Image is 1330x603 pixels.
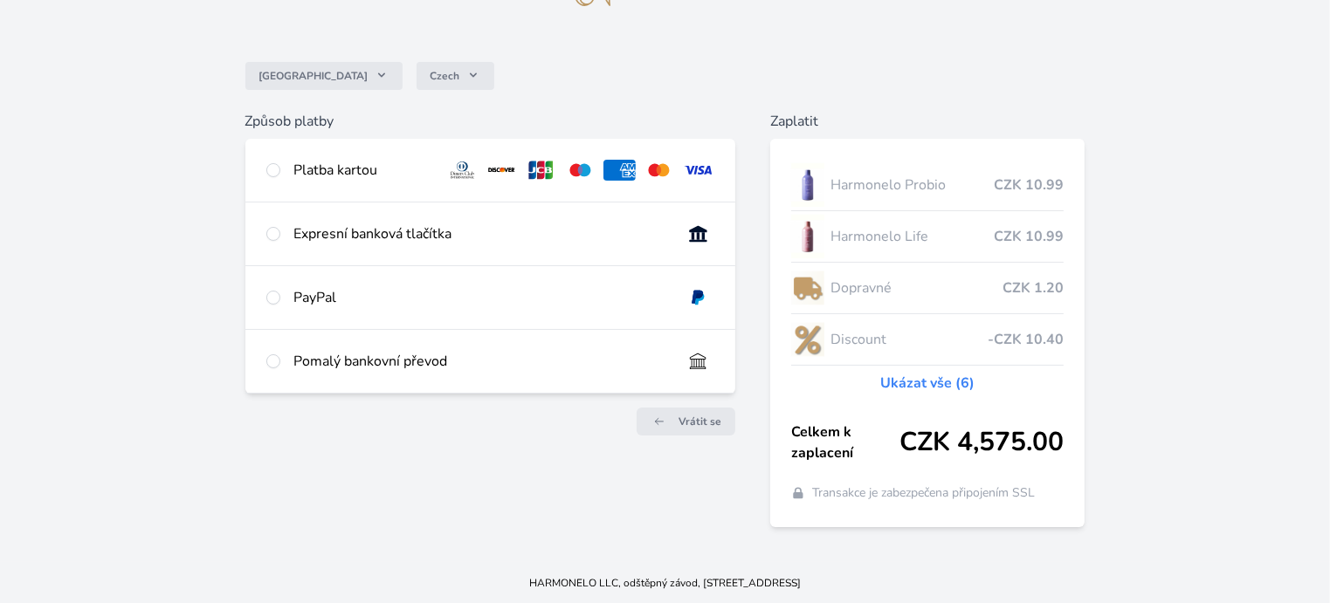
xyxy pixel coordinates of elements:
img: CLEAN_PROBIO_se_stinem_x-lo.jpg [791,163,824,207]
img: maestro.svg [564,160,596,181]
a: Ukázat vše (6) [880,373,975,394]
div: Expresní banková tlačítka [294,223,668,244]
h6: Zaplatit [770,111,1085,132]
button: Czech [417,62,494,90]
img: delivery-lo.png [791,266,824,310]
span: Discount [831,329,989,350]
span: Transakce je zabezpečena připojením SSL [812,484,1035,502]
span: [GEOGRAPHIC_DATA] [259,69,369,83]
img: jcb.svg [525,160,557,181]
div: PayPal [294,287,668,308]
img: discount-lo.png [791,318,824,361]
span: Celkem k zaplacení [791,421,900,463]
button: [GEOGRAPHIC_DATA] [245,62,403,90]
img: bankTransfer_IBAN.svg [682,351,714,372]
a: Vrátit se [637,408,735,435]
h6: Způsob platby [245,111,735,132]
img: amex.svg [603,160,636,181]
div: Pomalý bankovní převod [294,351,668,372]
img: paypal.svg [682,287,714,308]
span: Harmonelo Life [831,226,995,247]
span: Czech [431,69,460,83]
img: diners.svg [446,160,479,181]
img: visa.svg [682,160,714,181]
span: -CZK 10.40 [988,329,1064,350]
span: CZK 1.20 [1003,278,1064,298]
span: Dopravné [831,278,1003,298]
img: mc.svg [643,160,675,181]
span: CZK 10.99 [994,175,1064,195]
img: onlineBanking_CZ.svg [682,223,714,244]
div: Platba kartou [294,160,433,181]
img: discover.svg [486,160,518,181]
span: CZK 10.99 [994,226,1064,247]
img: CLEAN_LIFE_se_stinem_x-lo.jpg [791,215,824,258]
span: Harmonelo Probio [831,175,995,195]
span: Vrátit se [679,415,721,428]
span: CZK 4,575.00 [899,427,1064,458]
